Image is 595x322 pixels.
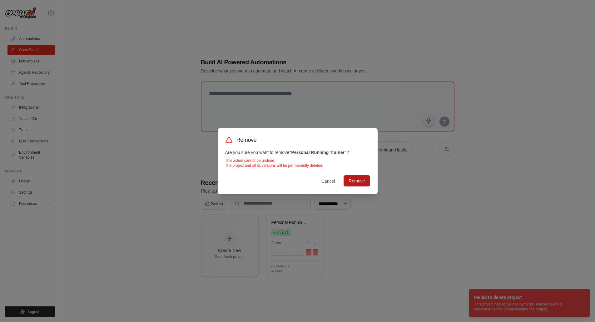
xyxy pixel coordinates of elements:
[289,150,347,155] strong: " Personal Running Trainer "
[225,158,370,163] p: This action cannot be undone.
[225,149,370,156] p: Are you sure you want to remove ?
[344,175,370,186] button: Remove
[236,136,257,144] h3: Remove
[225,163,370,168] p: The project and all its versions will be permanently deleted.
[316,176,340,187] button: Cancel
